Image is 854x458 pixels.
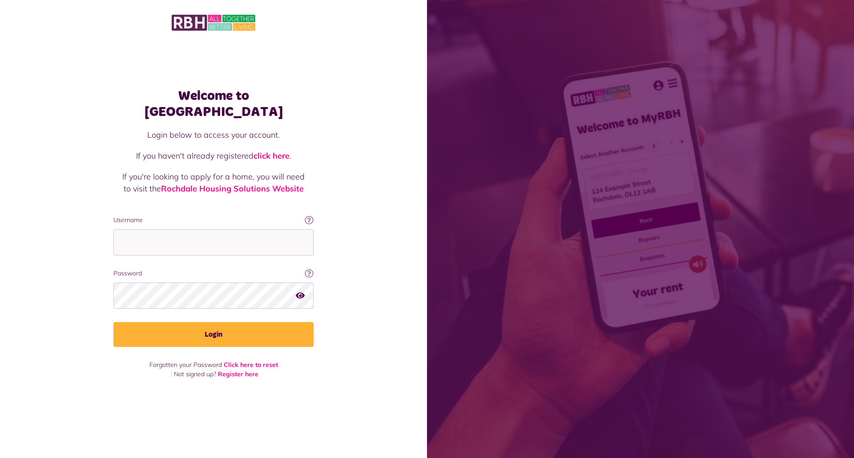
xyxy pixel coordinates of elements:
[149,361,222,369] span: Forgotten your Password
[172,13,255,32] img: MyRBH
[113,269,314,278] label: Password
[122,171,305,195] p: If you're looking to apply for a home, you will need to visit the
[122,129,305,141] p: Login below to access your account.
[254,151,290,161] a: click here
[218,370,258,378] a: Register here
[113,215,314,225] label: Username
[174,370,216,378] span: Not signed up?
[113,88,314,120] h1: Welcome to [GEOGRAPHIC_DATA]
[113,322,314,347] button: Login
[161,183,304,194] a: Rochdale Housing Solutions Website
[224,361,278,369] a: Click here to reset
[122,150,305,162] p: If you haven't already registered .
